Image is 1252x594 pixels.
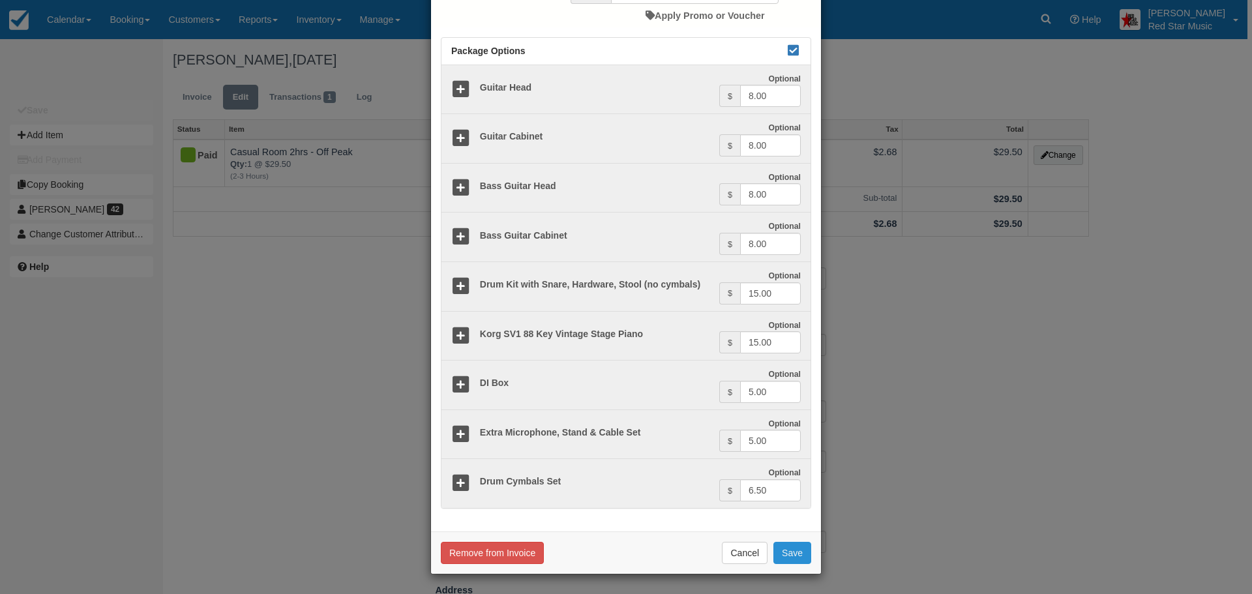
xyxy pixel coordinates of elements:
[441,163,811,213] a: Bass Guitar Head Optional $
[728,388,732,397] small: $
[728,141,732,151] small: $
[722,542,768,564] button: Cancel
[728,486,732,496] small: $
[470,181,719,191] h5: Bass Guitar Head
[728,240,732,249] small: $
[441,458,811,508] a: Drum Cymbals Set Optional $
[728,289,732,298] small: $
[728,190,732,200] small: $
[728,92,732,101] small: $
[441,261,811,312] a: Drum Kit with Snare, Hardware, Stool (no cymbals) Optional $
[470,132,719,141] h5: Guitar Cabinet
[470,231,719,241] h5: Bass Guitar Cabinet
[441,65,811,115] a: Guitar Head Optional $
[441,360,811,410] a: DI Box Optional $
[728,338,732,348] small: $
[646,10,764,21] a: Apply Promo or Voucher
[768,468,801,477] strong: Optional
[441,409,811,460] a: Extra Microphone, Stand & Cable Set Optional $
[451,46,526,56] span: Package Options
[470,428,719,438] h5: Extra Microphone, Stand & Cable Set
[470,280,719,290] h5: Drum Kit with Snare, Hardware, Stool (no cymbals)
[470,329,719,339] h5: Korg SV1 88 Key Vintage Stage Piano
[768,370,801,379] strong: Optional
[470,477,719,486] h5: Drum Cymbals Set
[768,321,801,330] strong: Optional
[773,542,811,564] button: Save
[768,123,801,132] strong: Optional
[470,378,719,388] h5: DI Box
[768,419,801,428] strong: Optional
[768,222,801,231] strong: Optional
[441,212,811,262] a: Bass Guitar Cabinet Optional $
[441,311,811,361] a: Korg SV1 88 Key Vintage Stage Piano Optional $
[728,437,732,446] small: $
[768,271,801,280] strong: Optional
[768,74,801,83] strong: Optional
[470,83,719,93] h5: Guitar Head
[441,542,544,564] button: Remove from Invoice
[768,173,801,182] strong: Optional
[441,113,811,164] a: Guitar Cabinet Optional $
